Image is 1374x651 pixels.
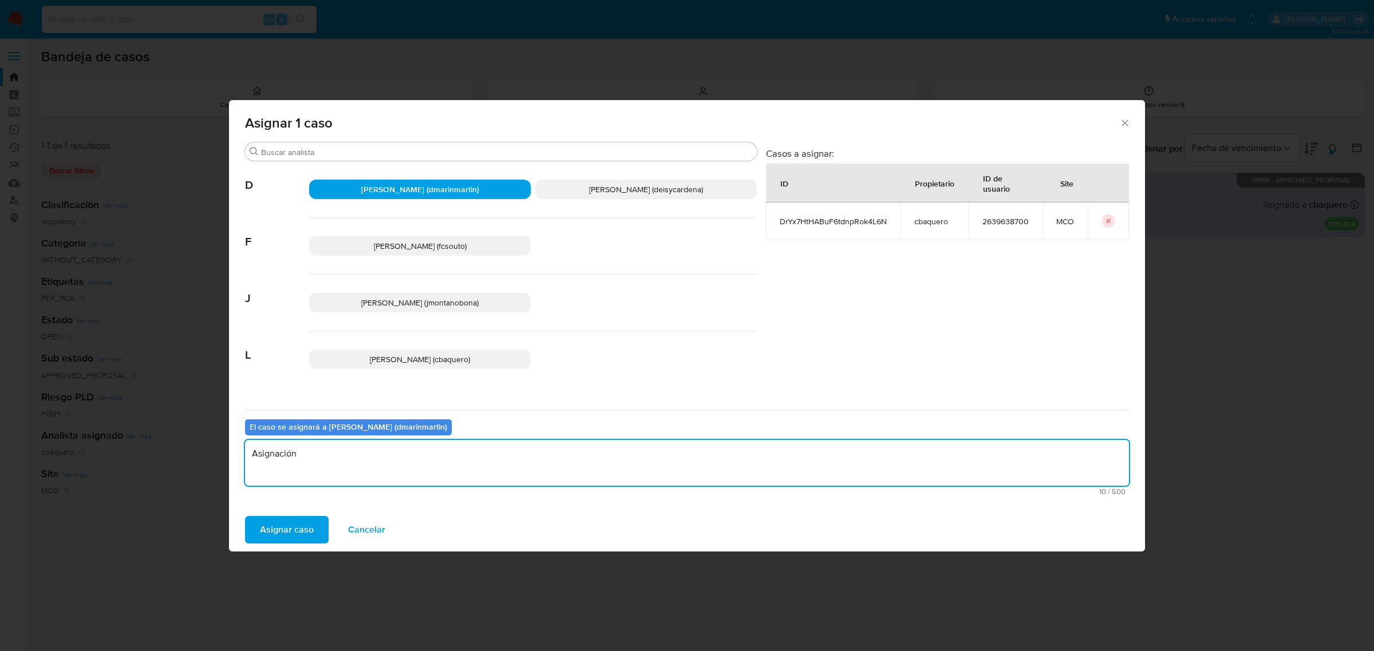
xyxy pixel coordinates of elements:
[229,100,1145,551] div: assign-modal
[1056,216,1074,227] span: MCO
[261,147,752,157] input: Buscar analista
[309,236,531,256] div: [PERSON_NAME] (fcsouto)
[248,488,1126,495] span: Máximo 500 caracteres
[1101,214,1115,228] button: icon-button
[245,516,329,543] button: Asignar caso
[766,148,1129,159] h3: Casos a asignar:
[250,147,259,156] button: Buscar
[914,216,955,227] span: cbaquero
[982,216,1029,227] span: 2639638700
[348,517,385,542] span: Cancelar
[535,180,757,199] div: [PERSON_NAME] (deisycardena)
[1047,169,1087,197] div: Site
[245,116,1119,130] span: Asignar 1 caso
[245,331,309,362] span: L
[969,164,1042,202] div: ID de usuario
[245,218,309,249] span: F
[767,169,802,197] div: ID
[309,350,531,369] div: [PERSON_NAME] (cbaquero)
[361,297,479,308] span: [PERSON_NAME] (jmontanobona)
[1119,117,1130,128] button: Cerrar ventana
[250,421,447,432] b: El caso se asignará a [PERSON_NAME] (dmarinmartin)
[374,240,467,252] span: [PERSON_NAME] (fcsouto)
[780,216,887,227] span: DrYx7HtHABuF6tdnpRok4L6N
[309,180,531,199] div: [PERSON_NAME] (dmarinmartin)
[309,293,531,312] div: [PERSON_NAME] (jmontanobona)
[370,354,470,365] span: [PERSON_NAME] (cbaquero)
[901,169,968,197] div: Propietario
[589,184,703,195] span: [PERSON_NAME] (deisycardena)
[245,275,309,305] span: J
[333,516,400,543] button: Cancelar
[245,161,309,192] span: D
[260,517,314,542] span: Asignar caso
[245,440,1129,486] textarea: Asignación
[361,184,479,195] span: [PERSON_NAME] (dmarinmartin)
